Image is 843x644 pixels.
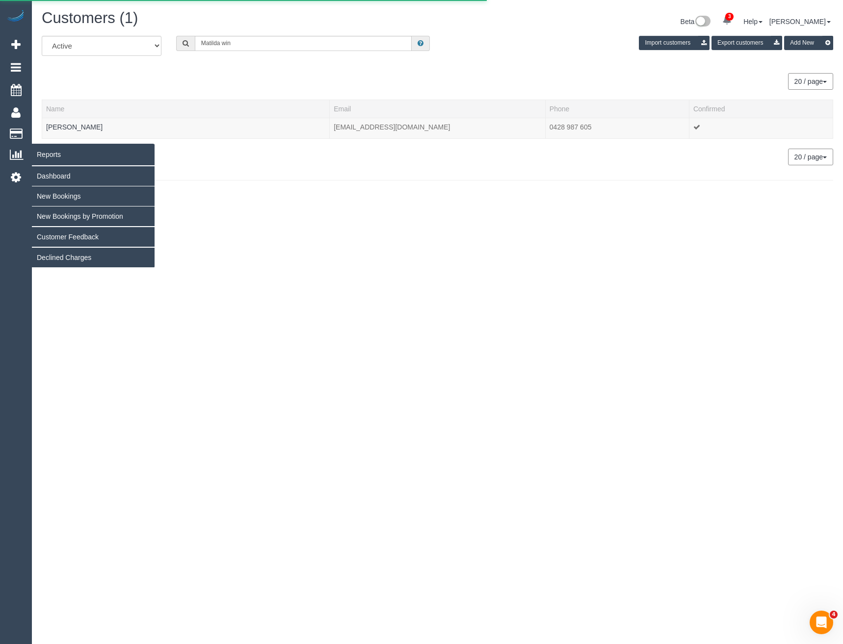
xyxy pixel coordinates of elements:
[788,149,833,165] button: 20 / page
[32,186,155,206] a: New Bookings
[769,18,831,26] a: [PERSON_NAME]
[545,118,689,138] td: Phone
[788,73,833,90] button: 20 / page
[725,13,734,21] span: 3
[32,206,155,226] a: New Bookings by Promotion
[789,73,833,90] nav: Pagination navigation
[32,227,155,247] a: Customer Feedback
[46,132,325,134] div: Tags
[711,36,782,50] button: Export customers
[42,185,833,195] div: © 2025
[42,9,138,26] span: Customers (1)
[810,611,833,634] iframe: Intercom live chat
[32,166,155,268] ul: Reports
[32,248,155,267] a: Declined Charges
[689,118,833,138] td: Confirmed
[195,36,412,51] input: Search customers ...
[830,611,838,618] span: 4
[330,118,546,138] td: Email
[681,18,711,26] a: Beta
[46,123,103,131] a: [PERSON_NAME]
[32,143,155,166] span: Reports
[330,100,546,118] th: Email
[784,36,833,50] button: Add New
[6,10,26,24] img: Automaid Logo
[639,36,710,50] button: Import customers
[42,100,330,118] th: Name
[689,100,833,118] th: Confirmed
[545,100,689,118] th: Phone
[42,118,330,138] td: Name
[717,10,737,31] a: 3
[789,149,833,165] nav: Pagination navigation
[743,18,763,26] a: Help
[694,16,711,28] img: New interface
[32,166,155,186] a: Dashboard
